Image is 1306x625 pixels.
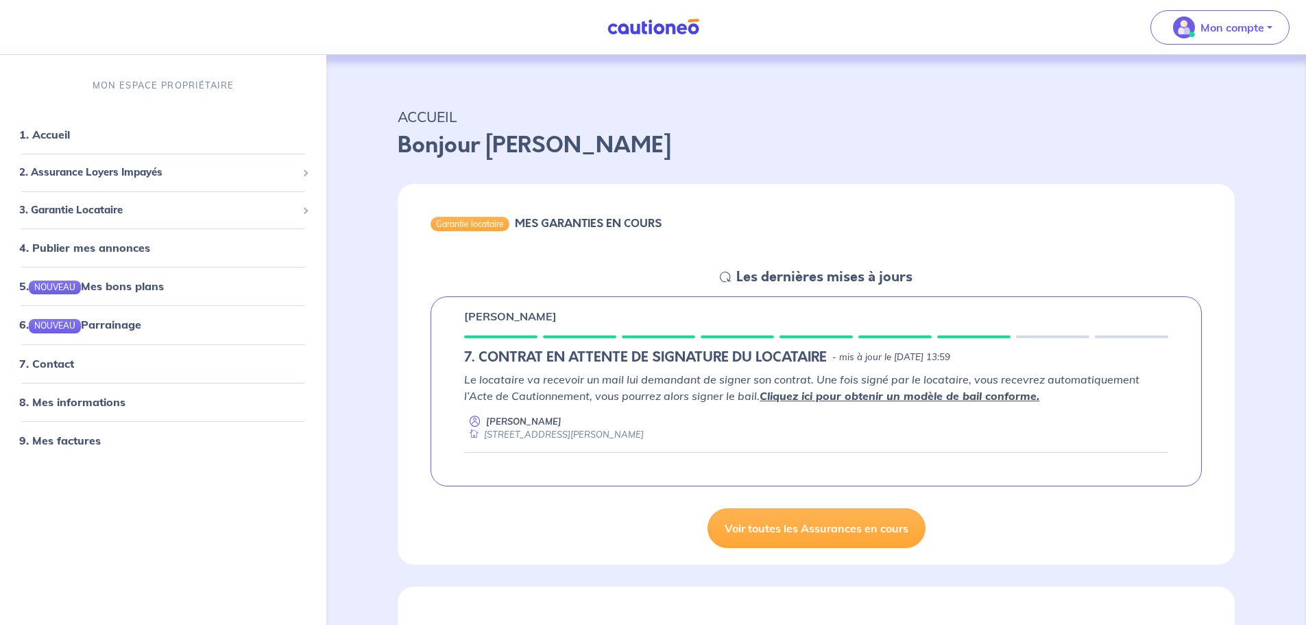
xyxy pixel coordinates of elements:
div: 8. Mes informations [5,388,321,416]
p: MON ESPACE PROPRIÉTAIRE [93,79,234,92]
div: Garantie locataire [431,217,509,231]
h6: MES GARANTIES EN COURS [515,217,662,230]
div: 1. Accueil [5,121,321,148]
div: 2. Assurance Loyers Impayés [5,159,321,186]
div: state: RENTER-PAYMENT-METHOD-IN-PROGRESS, Context: IN-LANDLORD,IS-GL-CAUTION-IN-LANDLORD [464,349,1168,366]
p: Mon compte [1200,19,1264,36]
div: 5.NOUVEAUMes bons plans [5,272,321,300]
span: 2. Assurance Loyers Impayés [19,165,297,180]
p: [PERSON_NAME] [486,415,561,428]
h5: Les dernières mises à jours [736,269,912,285]
a: 9. Mes factures [19,434,101,447]
div: [STREET_ADDRESS][PERSON_NAME] [464,428,644,441]
a: Cliquez ici pour obtenir un modèle de bail conforme. [760,389,1039,403]
h5: 7. CONTRAT EN ATTENTE DE SIGNATURE DU LOCATAIRE [464,349,827,366]
p: ACCUEIL [398,104,1235,129]
div: 6.NOUVEAUParrainage [5,311,321,338]
em: Le locataire va recevoir un mail lui demandant de signer son contrat. Une fois signé par le locat... [464,373,1139,403]
div: 7. Contact [5,350,321,377]
a: 1. Accueil [19,128,70,141]
div: 4. Publier mes annonces [5,234,321,261]
div: 3. Garantie Locataire [5,197,321,224]
img: illu_account_valid_menu.svg [1173,16,1195,38]
span: 3. Garantie Locataire [19,202,297,218]
a: Voir toutes les Assurances en cours [708,508,926,548]
div: 9. Mes factures [5,427,321,454]
a: 4. Publier mes annonces [19,241,150,255]
button: illu_account_valid_menu.svgMon compte [1150,10,1290,45]
a: 7. Contact [19,357,74,370]
img: Cautioneo [602,19,705,36]
a: 6.NOUVEAUParrainage [19,318,141,331]
a: 8. Mes informations [19,395,125,409]
p: - mis à jour le [DATE] 13:59 [832,351,950,364]
a: 5.NOUVEAUMes bons plans [19,279,164,293]
p: Bonjour [PERSON_NAME] [398,129,1235,162]
p: [PERSON_NAME] [464,308,557,325]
